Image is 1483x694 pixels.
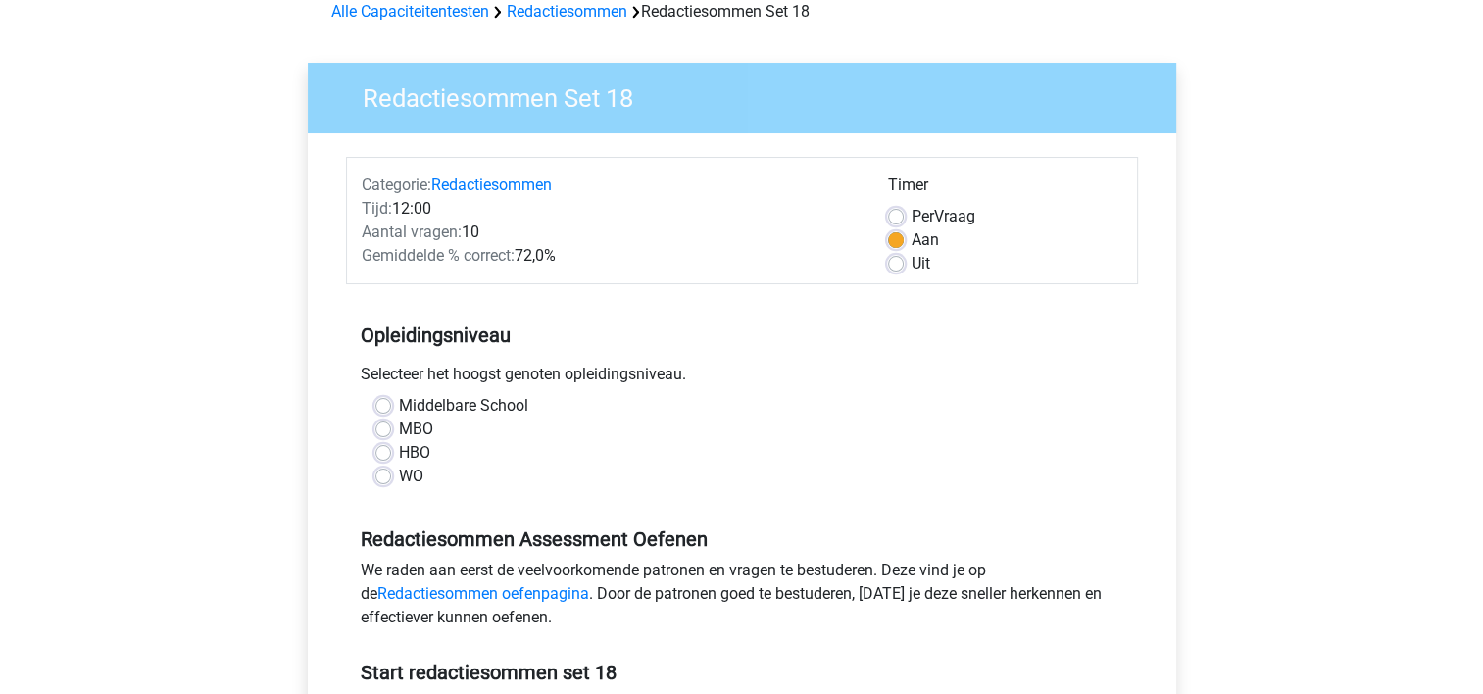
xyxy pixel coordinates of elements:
h5: Redactiesommen Assessment Oefenen [361,527,1123,551]
h5: Start redactiesommen set 18 [361,661,1123,684]
a: Alle Capaciteitentesten [331,2,489,21]
span: Categorie: [362,175,431,194]
label: Vraag [912,205,975,228]
label: MBO [399,418,433,441]
label: Aan [912,228,939,252]
h3: Redactiesommen Set 18 [339,75,1162,114]
div: 12:00 [347,197,873,221]
a: Redactiesommen [507,2,627,21]
span: Aantal vragen: [362,223,462,241]
label: Uit [912,252,930,275]
label: WO [399,465,423,488]
span: Tijd: [362,199,392,218]
a: Redactiesommen oefenpagina [377,584,589,603]
div: 72,0% [347,244,873,268]
h5: Opleidingsniveau [361,316,1123,355]
div: 10 [347,221,873,244]
div: Timer [888,173,1122,205]
span: Gemiddelde % correct: [362,246,515,265]
a: Redactiesommen [431,175,552,194]
label: HBO [399,441,430,465]
label: Middelbare School [399,394,528,418]
div: We raden aan eerst de veelvoorkomende patronen en vragen te bestuderen. Deze vind je op de . Door... [346,559,1138,637]
span: Per [912,207,934,225]
div: Selecteer het hoogst genoten opleidingsniveau. [346,363,1138,394]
